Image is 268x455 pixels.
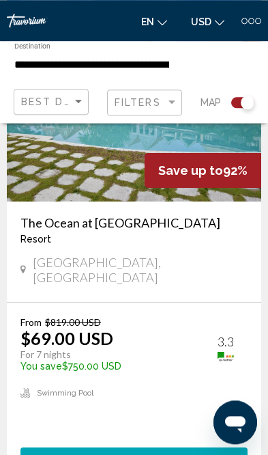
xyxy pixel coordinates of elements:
span: Best Deals [21,96,93,107]
span: en [141,16,154,27]
button: Filter [107,89,182,117]
p: $69.00 USD [20,328,113,348]
div: 3.3 [218,334,234,349]
span: Map [200,93,221,112]
span: $819.00 USD [45,316,101,328]
span: Save up to [158,163,223,178]
span: You save [20,361,62,372]
button: Change language [134,12,174,31]
span: Resort [20,234,51,245]
mat-select: Sort by [21,96,85,108]
iframe: Bouton de lancement de la fenêtre de messagerie [213,400,257,444]
div: 92% [145,153,261,188]
span: Filters [115,97,161,108]
p: $750.00 USD [20,361,121,372]
button: Change currency [184,12,231,31]
a: Travorium [7,14,121,27]
span: USD [191,16,211,27]
span: [GEOGRAPHIC_DATA], [GEOGRAPHIC_DATA] [33,255,248,285]
span: Swimming Pool [37,389,93,398]
img: trustyou-badge.svg [218,352,234,361]
span: From [20,316,42,328]
a: The Ocean at [GEOGRAPHIC_DATA] [20,215,248,230]
p: For 7 nights [20,348,121,361]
